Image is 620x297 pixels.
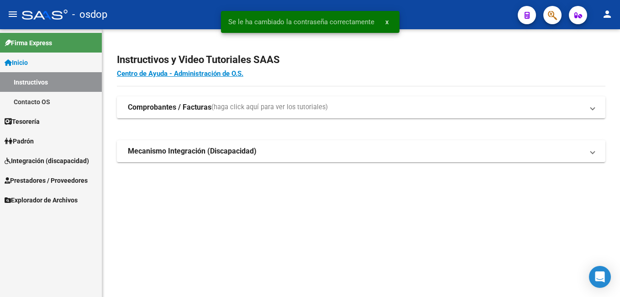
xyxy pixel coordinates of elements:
h2: Instructivos y Video Tutoriales SAAS [117,51,605,69]
span: Prestadores / Proveedores [5,175,88,186]
div: Open Intercom Messenger [589,266,611,288]
mat-expansion-panel-header: Comprobantes / Facturas(haga click aquí para ver los tutoriales) [117,96,605,118]
strong: Mecanismo Integración (Discapacidad) [128,146,257,156]
span: x [385,18,389,26]
mat-expansion-panel-header: Mecanismo Integración (Discapacidad) [117,140,605,162]
span: Se le ha cambiado la contraseña correctamente [228,17,374,27]
span: Tesorería [5,117,40,127]
span: Inicio [5,58,28,68]
span: Integración (discapacidad) [5,156,89,166]
span: (haga click aquí para ver los tutoriales) [211,102,328,112]
span: Explorador de Archivos [5,195,78,205]
mat-icon: menu [7,9,18,20]
mat-icon: person [602,9,613,20]
a: Centro de Ayuda - Administración de O.S. [117,69,243,78]
span: Padrón [5,136,34,146]
span: Firma Express [5,38,52,48]
span: - osdop [72,5,107,25]
strong: Comprobantes / Facturas [128,102,211,112]
button: x [378,14,396,30]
